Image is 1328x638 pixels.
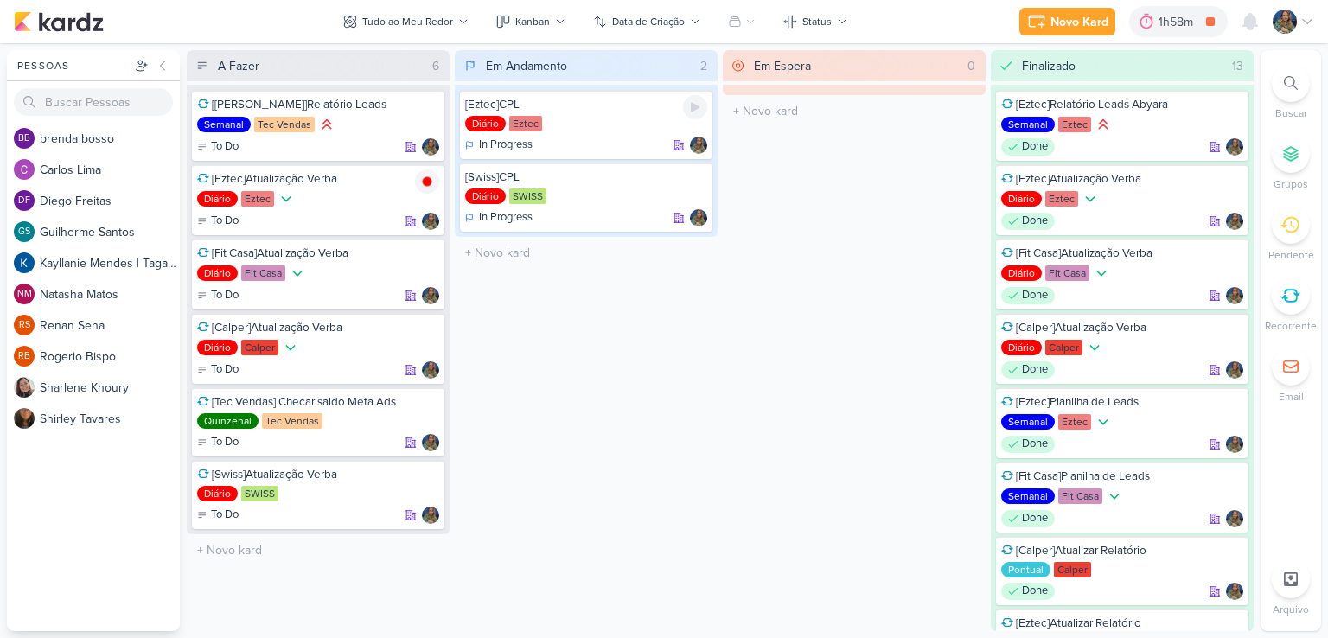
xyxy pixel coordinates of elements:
div: Done [1001,436,1055,453]
div: Responsável: Isabella Gutierres [690,209,707,226]
input: Buscar Pessoas [14,88,173,116]
div: Diário [1001,191,1042,207]
div: Semanal [1001,117,1055,132]
div: [Fit Casa]Planilha de Leads [1001,469,1243,484]
img: Isabella Gutierres [1226,287,1243,304]
div: To Do [197,213,239,230]
div: [Fit Casa]Atualização Verba [197,246,439,261]
div: SWISS [241,486,278,501]
p: To Do [211,287,239,304]
p: To Do [211,138,239,156]
li: Ctrl + F [1261,64,1321,121]
div: Natasha Matos [14,284,35,304]
div: Responsável: Isabella Gutierres [422,213,439,230]
p: bb [18,134,30,144]
div: G u i l h e r m e S a n t o s [40,223,180,241]
div: R o g e r i o B i s p o [40,348,180,366]
div: S h i r l e y T a v a r e s [40,410,180,428]
div: R e n a n S e n a [40,316,180,335]
div: Done [1001,213,1055,230]
div: Semanal [197,117,251,132]
div: 1h58m [1159,13,1198,31]
div: Eztec [1058,414,1091,430]
p: Done [1022,510,1048,527]
p: Done [1022,138,1048,156]
div: Diário [197,340,238,355]
div: Fit Casa [1058,488,1102,504]
img: Isabella Gutierres [1273,10,1297,34]
input: + Novo kard [726,99,982,124]
div: Eztec [1058,117,1091,132]
button: Novo Kard [1019,8,1115,35]
div: [Calper]Atualização Verba [197,320,439,335]
img: Isabella Gutierres [422,507,439,524]
div: brenda bosso [14,128,35,149]
div: Fit Casa [241,265,285,281]
p: Done [1022,436,1048,453]
div: Calper [1054,562,1091,577]
div: S h a r l e n e K h o u r y [40,379,180,397]
div: Done [1001,287,1055,304]
div: [Fit Casa]Atualização Verba [1001,246,1243,261]
img: Isabella Gutierres [422,213,439,230]
p: Pendente [1268,247,1314,263]
input: + Novo kard [458,240,714,265]
div: Responsável: Isabella Gutierres [1226,436,1243,453]
div: Diário [465,116,506,131]
div: Diário [1001,340,1042,355]
div: K a y l l a n i e M e n d e s | T a g a w a [40,254,180,272]
img: Isabella Gutierres [1226,583,1243,600]
div: Diário [197,265,238,281]
div: Prioridade Baixa [1106,488,1123,505]
div: In Progress [465,209,533,226]
div: Responsável: Isabella Gutierres [422,507,439,524]
div: A Fazer [218,57,259,75]
div: Rogerio Bispo [14,346,35,367]
div: [Eztec]Planilha de Leads [1001,394,1243,410]
div: Em Espera [754,57,811,75]
div: Responsável: Isabella Gutierres [1226,583,1243,600]
p: In Progress [479,137,533,154]
img: Isabella Gutierres [1226,510,1243,527]
p: Done [1022,213,1048,230]
div: b r e n d a b o s s o [40,130,180,148]
div: [Eztec]Relatório Leads Abyara [1001,97,1243,112]
div: Diário [1001,265,1042,281]
div: Pontual [1001,562,1050,577]
p: In Progress [479,209,533,226]
div: Fit Casa [1045,265,1089,281]
img: Isabella Gutierres [422,434,439,451]
img: tracking [415,169,439,194]
div: To Do [197,287,239,304]
div: [Tec Vendas] Checar saldo Meta Ads [197,394,439,410]
div: [Eztec]Atualizar Relatório [1001,616,1243,631]
div: SWISS [509,188,546,204]
div: Novo Kard [1050,13,1108,31]
img: Sharlene Khoury [14,377,35,398]
div: Prioridade Alta [1095,116,1112,133]
div: [Eztec]CPL [465,97,707,112]
div: Diário [197,486,238,501]
div: Responsável: Isabella Gutierres [1226,510,1243,527]
div: Responsável: Isabella Gutierres [1226,213,1243,230]
img: Isabella Gutierres [1226,436,1243,453]
div: In Progress [465,137,533,154]
img: Isabella Gutierres [422,361,439,379]
div: Responsável: Isabella Gutierres [690,137,707,154]
div: Pessoas [14,58,131,73]
p: To Do [211,213,239,230]
div: 13 [1225,57,1250,75]
p: Recorrente [1265,318,1317,334]
div: [Calper]Atualizar Relatório [1001,543,1243,558]
div: Done [1001,510,1055,527]
div: Responsável: Isabella Gutierres [1226,361,1243,379]
div: Tec Vendas [254,117,315,132]
div: Eztec [241,191,274,207]
div: [Eztec]Atualização Verba [197,171,439,187]
div: Responsável: Isabella Gutierres [422,434,439,451]
div: To Do [197,138,239,156]
p: Buscar [1275,105,1307,121]
div: Done [1001,361,1055,379]
p: Done [1022,361,1048,379]
p: Done [1022,583,1048,600]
